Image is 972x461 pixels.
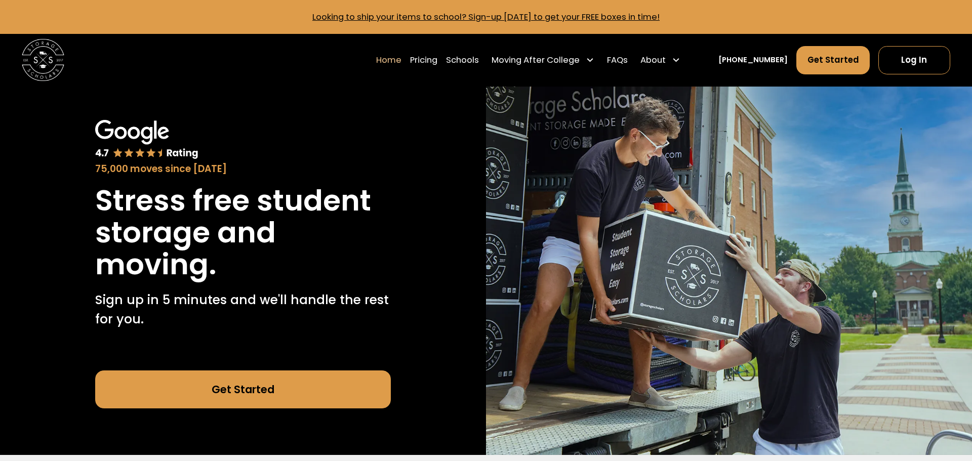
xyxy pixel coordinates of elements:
a: Looking to ship your items to school? Sign-up [DATE] to get your FREE boxes in time! [312,11,660,23]
div: 75,000 moves since [DATE] [95,162,390,176]
div: Moving After College [492,54,580,66]
a: Get Started [796,46,870,74]
a: [PHONE_NUMBER] [718,55,788,66]
a: Log In [878,46,950,74]
a: Schools [446,46,479,75]
p: Sign up in 5 minutes and we'll handle the rest for you. [95,290,390,328]
div: About [640,54,666,66]
img: Google 4.7 star rating [95,120,198,159]
img: Storage Scholars main logo [22,39,64,81]
h1: Stress free student storage and moving. [95,185,390,280]
a: Home [376,46,401,75]
a: Pricing [410,46,437,75]
a: FAQs [607,46,628,75]
a: Get Started [95,370,390,408]
img: Storage Scholars makes moving and storage easy. [486,87,972,455]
